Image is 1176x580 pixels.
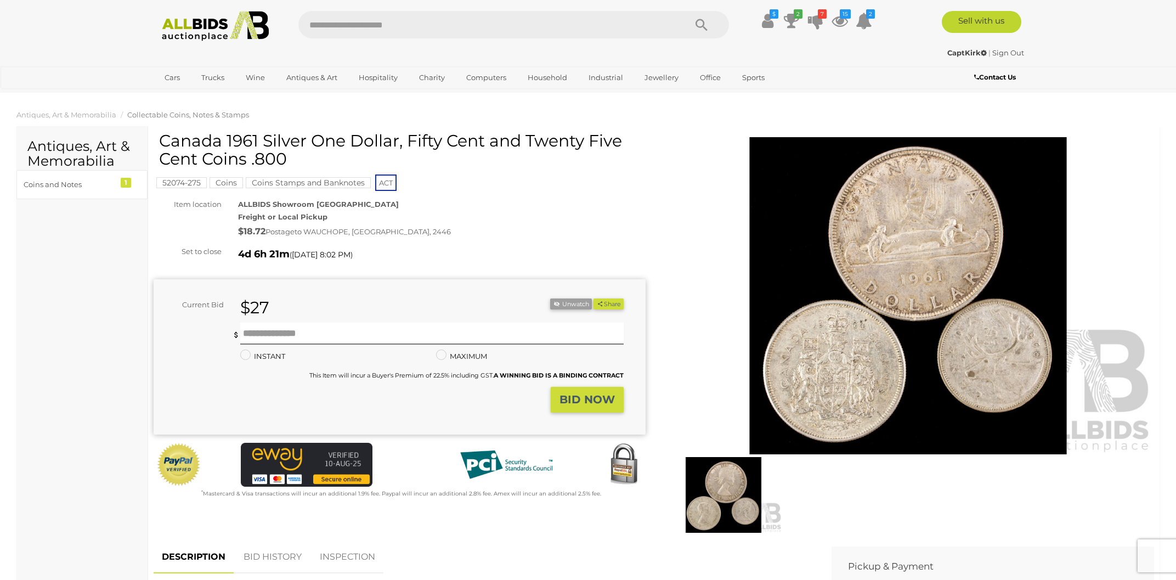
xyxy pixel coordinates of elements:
[238,224,646,240] div: Postage
[947,48,988,57] a: CaptKirk
[145,245,230,258] div: Set to close
[309,371,624,379] small: This Item will incur a Buyer's Premium of 22.5% including GST.
[352,69,405,87] a: Hospitality
[295,227,451,236] span: to WAUCHOPE, [GEOGRAPHIC_DATA], 2446
[942,11,1021,33] a: Sell with us
[665,457,782,533] img: Canada 1961 Silver One Dollar, Fifty Cent and Twenty Five Cent Coins .800
[156,443,201,487] img: Official PayPal Seal
[866,9,875,19] i: 2
[637,69,686,87] a: Jewellery
[794,9,802,19] i: 2
[246,178,371,187] a: Coins Stamps and Banknotes
[770,9,778,19] i: $
[988,48,991,57] span: |
[238,248,290,260] strong: 4d 6h 21m
[818,9,827,19] i: 7
[783,11,800,31] a: 2
[292,250,350,260] span: [DATE] 8:02 PM
[194,69,231,87] a: Trucks
[156,11,275,41] img: Allbids.com.au
[551,387,624,413] button: BID NOW
[235,541,310,573] a: BID HISTORY
[312,541,383,573] a: INSPECTION
[735,69,772,87] a: Sports
[27,139,137,169] h2: Antiques, Art & Memorabilia
[581,69,630,87] a: Industrial
[239,69,272,87] a: Wine
[550,299,592,310] button: Unwatch
[974,73,1016,81] b: Contact Us
[593,299,624,310] button: Share
[451,443,561,487] img: PCI DSS compliant
[947,48,987,57] strong: CaptKirk
[145,198,230,211] div: Item location
[238,212,327,221] strong: Freight or Local Pickup
[156,178,207,187] a: 52074-275
[662,137,1154,454] img: Canada 1961 Silver One Dollar, Fifty Cent and Twenty Five Cent Coins .800
[602,443,646,487] img: Secured by Rapid SSL
[159,132,643,168] h1: Canada 1961 Silver One Dollar, Fifty Cent and Twenty Five Cent Coins .800
[238,200,399,209] strong: ALLBIDS Showroom [GEOGRAPHIC_DATA]
[210,177,243,188] mark: Coins
[246,177,371,188] mark: Coins Stamps and Banknotes
[674,11,729,38] button: Search
[856,11,872,31] a: 2
[201,490,601,497] small: Mastercard & Visa transactions will incur an additional 1.9% fee. Paypal will incur an additional...
[16,170,148,199] a: Coins and Notes 1
[127,110,249,119] a: Collectable Coins, Notes & Stamps
[807,11,824,31] a: 7
[121,178,131,188] div: 1
[550,299,592,310] li: Unwatch this item
[848,561,1121,572] h2: Pickup & Payment
[693,69,728,87] a: Office
[210,178,243,187] a: Coins
[154,299,232,311] div: Current Bid
[992,48,1024,57] a: Sign Out
[290,250,353,259] span: ( )
[759,11,776,31] a: $
[154,541,234,573] a: DESCRIPTION
[832,11,848,31] a: 15
[16,110,116,119] a: Antiques, Art & Memorabilia
[240,297,269,318] strong: $27
[157,87,250,105] a: [GEOGRAPHIC_DATA]
[974,71,1019,83] a: Contact Us
[412,69,452,87] a: Charity
[436,350,487,363] label: MAXIMUM
[521,69,574,87] a: Household
[238,226,265,236] strong: $18.72
[494,371,624,379] b: A WINNING BID IS A BINDING CONTRACT
[157,69,187,87] a: Cars
[24,178,114,191] div: Coins and Notes
[240,350,285,363] label: INSTANT
[559,393,615,406] strong: BID NOW
[459,69,513,87] a: Computers
[840,9,851,19] i: 15
[279,69,344,87] a: Antiques & Art
[375,174,397,191] span: ACT
[241,443,372,487] img: eWAY Payment Gateway
[156,177,207,188] mark: 52074-275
